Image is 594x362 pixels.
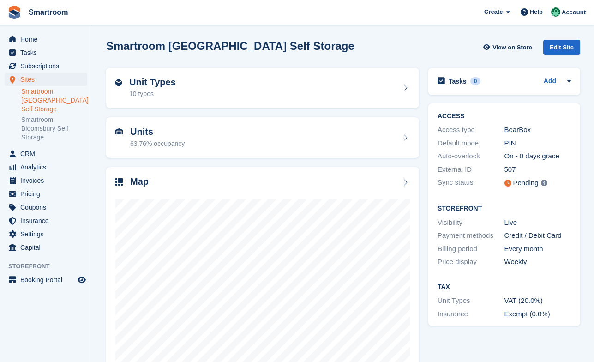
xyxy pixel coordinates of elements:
div: Insurance [438,309,504,320]
span: View on Store [492,43,532,52]
img: unit-type-icn-2b2737a686de81e16bb02015468b77c625bbabd49415b5ef34ead5e3b44a266d.svg [115,79,122,86]
a: Unit Types 10 types [106,68,419,109]
span: Home [20,33,76,46]
a: Units 63.76% occupancy [106,117,419,158]
a: menu [5,214,87,227]
a: Smartroom [GEOGRAPHIC_DATA] Self Storage [21,87,87,114]
div: 10 types [129,89,176,99]
a: menu [5,174,87,187]
h2: Unit Types [129,77,176,88]
div: Exempt (0.0%) [504,309,571,320]
img: Jacob Gabriel [551,7,560,17]
div: Weekly [504,257,571,267]
div: Access type [438,125,504,135]
a: menu [5,228,87,241]
div: 0 [470,77,481,85]
span: Sites [20,73,76,86]
span: Pricing [20,187,76,200]
h2: Storefront [438,205,571,212]
span: Tasks [20,46,76,59]
a: Preview store [76,274,87,285]
a: menu [5,161,87,174]
div: BearBox [504,125,571,135]
div: Live [504,217,571,228]
div: Payment methods [438,230,504,241]
div: Price display [438,257,504,267]
a: Edit Site [543,40,580,59]
div: External ID [438,164,504,175]
div: Billing period [438,244,504,254]
span: Subscriptions [20,60,76,72]
span: Invoices [20,174,76,187]
span: Coupons [20,201,76,214]
a: menu [5,241,87,254]
a: menu [5,46,87,59]
a: menu [5,273,87,286]
a: View on Store [482,40,536,55]
h2: Tax [438,284,571,291]
img: map-icn-33ee37083ee616e46c38cad1a60f524a97daa1e2b2c8c0bc3eb3415660979fc1.svg [115,178,123,186]
a: menu [5,187,87,200]
h2: Tasks [449,77,467,85]
div: Credit / Debit Card [504,230,571,241]
div: Visibility [438,217,504,228]
span: Capital [20,241,76,254]
a: menu [5,147,87,160]
h2: Units [130,127,185,137]
span: Insurance [20,214,76,227]
span: Help [530,7,543,17]
span: Account [562,8,586,17]
img: stora-icon-8386f47178a22dfd0bd8f6a31ec36ba5ce8667c1dd55bd0f319d3a0aa187defe.svg [7,6,21,19]
a: Add [544,76,556,87]
div: Edit Site [543,40,580,55]
div: VAT (20.0%) [504,296,571,306]
h2: Smartroom [GEOGRAPHIC_DATA] Self Storage [106,40,354,52]
span: Create [484,7,503,17]
div: Default mode [438,138,504,149]
a: Smartroom [25,5,72,20]
a: menu [5,73,87,86]
a: Smartroom Bloomsbury Self Storage [21,115,87,142]
div: Sync status [438,177,504,189]
div: 63.76% occupancy [130,139,185,149]
a: menu [5,33,87,46]
a: menu [5,201,87,214]
div: On - 0 days grace [504,151,571,162]
div: Auto-overlock [438,151,504,162]
div: Pending [513,178,539,188]
div: PIN [504,138,571,149]
span: Storefront [8,262,92,271]
div: Every month [504,244,571,254]
img: unit-icn-7be61d7bf1b0ce9d3e12c5938cc71ed9869f7b940bace4675aadf7bd6d80202e.svg [115,128,123,135]
h2: Map [130,176,149,187]
div: 507 [504,164,571,175]
span: CRM [20,147,76,160]
span: Analytics [20,161,76,174]
span: Settings [20,228,76,241]
span: Booking Portal [20,273,76,286]
h2: ACCESS [438,113,571,120]
div: Unit Types [438,296,504,306]
img: icon-info-grey-7440780725fd019a000dd9b08b2336e03edf1995a4989e88bcd33f0948082b44.svg [541,180,547,186]
a: menu [5,60,87,72]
